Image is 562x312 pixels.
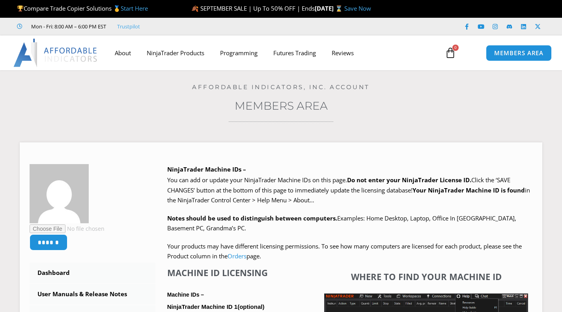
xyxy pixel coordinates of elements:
[30,263,155,283] a: Dashboard
[121,4,148,12] a: Start Here
[433,41,468,64] a: 0
[212,44,265,62] a: Programming
[167,176,530,204] span: Click the ‘SAVE CHANGES’ button at the bottom of this page to immediately update the licensing da...
[228,252,246,260] a: Orders
[117,22,140,31] a: Trustpilot
[167,214,516,232] span: Examples: Home Desktop, Laptop, Office In [GEOGRAPHIC_DATA], Basement PC, Grandma’s PC.
[486,45,552,61] a: MEMBERS AREA
[167,165,246,173] b: NinjaTrader Machine IDs –
[30,164,89,223] img: 39e0033cbd55ea9ca5de0c69328c072ba2f84f66493d44b5a465b361d6139ef7
[107,44,139,62] a: About
[413,186,525,194] strong: Your NinjaTrader Machine ID is found
[315,4,344,12] strong: [DATE] ⌛
[29,22,106,31] span: Mon - Fri: 8:00 AM – 6:00 PM EST
[13,39,98,67] img: LogoAI | Affordable Indicators – NinjaTrader
[167,242,522,260] span: Your products may have different licensing permissions. To see how many computers are licensed fo...
[107,44,439,62] nav: Menu
[167,291,204,298] strong: Machine IDs –
[167,176,347,184] span: You can add or update your NinjaTrader Machine IDs on this page.
[265,44,324,62] a: Futures Trading
[192,83,370,91] a: Affordable Indicators, Inc. Account
[324,271,528,282] h4: Where to find your Machine ID
[347,176,471,184] b: Do not enter your NinjaTrader License ID.
[452,45,459,51] span: 0
[139,44,212,62] a: NinjaTrader Products
[494,50,543,56] span: MEMBERS AREA
[30,284,155,305] a: User Manuals & Release Notes
[235,99,328,112] a: Members Area
[17,6,23,11] img: 🏆
[167,214,337,222] strong: Notes should be used to distinguish between computers.
[237,303,264,310] span: (optional)
[324,44,362,62] a: Reviews
[191,4,315,12] span: 🍂 SEPTEMBER SALE | Up To 50% OFF | Ends
[17,4,148,12] span: Compare Trade Copier Solutions 🥇
[167,267,315,278] h4: Machine ID Licensing
[344,4,371,12] a: Save Now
